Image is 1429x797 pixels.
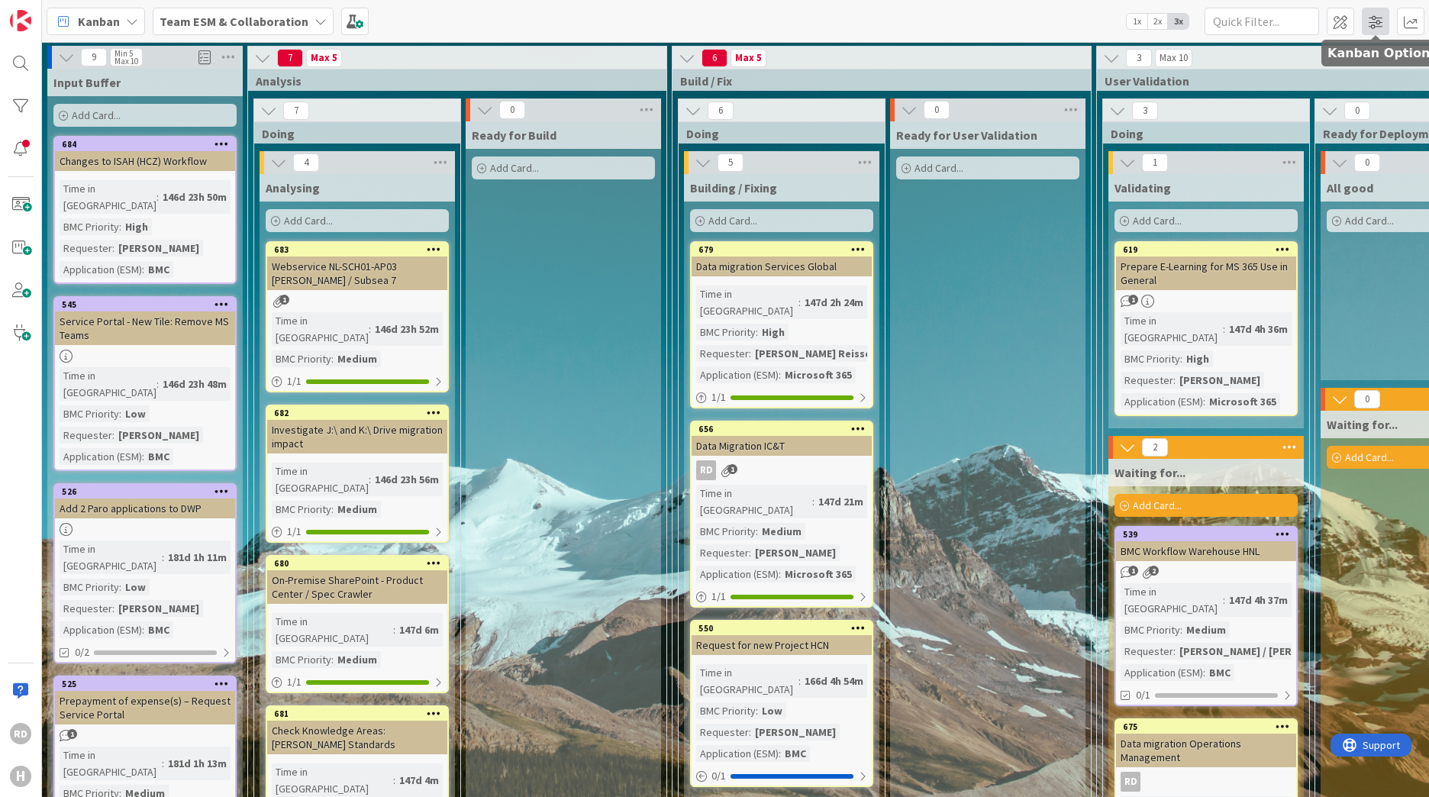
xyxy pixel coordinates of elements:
[1160,54,1188,62] div: Max 10
[1205,8,1319,35] input: Quick Filter...
[798,294,801,311] span: :
[162,755,164,772] span: :
[62,486,235,497] div: 526
[369,471,371,488] span: :
[393,621,395,638] span: :
[711,768,726,784] span: 0 / 1
[334,651,381,668] div: Medium
[696,460,716,480] div: Rd
[67,729,77,739] span: 1
[164,549,231,566] div: 181d 1h 11m
[1126,49,1152,67] span: 3
[756,702,758,719] span: :
[55,151,235,171] div: Changes to ISAH (HCZ) Workflow
[696,664,798,698] div: Time in [GEOGRAPHIC_DATA]
[1345,214,1394,227] span: Add Card...
[735,54,762,62] div: Max 5
[60,621,142,638] div: Application (ESM)
[144,621,173,638] div: BMC
[692,766,872,786] div: 0/1
[156,376,159,392] span: :
[55,298,235,311] div: 545
[283,102,309,120] span: 7
[60,540,162,574] div: Time in [GEOGRAPHIC_DATA]
[112,240,115,257] span: :
[160,14,308,29] b: Team ESM & Collaboration
[499,101,525,119] span: 0
[698,244,872,255] div: 679
[142,621,144,638] span: :
[55,499,235,518] div: Add 2 Paro applications to DWP
[162,549,164,566] span: :
[60,448,142,465] div: Application (ESM)
[60,579,119,595] div: BMC Priority
[1121,664,1203,681] div: Application (ESM)
[371,471,443,488] div: 146d 23h 56m
[272,463,369,496] div: Time in [GEOGRAPHIC_DATA]
[272,350,331,367] div: BMC Priority
[55,485,235,499] div: 526
[62,679,235,689] div: 525
[393,772,395,789] span: :
[266,555,449,693] a: 680On-Premise SharePoint - Product Center / Spec CrawlerTime in [GEOGRAPHIC_DATA]:147d 6mBMC Prio...
[1142,438,1168,457] span: 2
[751,544,840,561] div: [PERSON_NAME]
[781,366,856,383] div: Microsoft 365
[779,745,781,762] span: :
[53,296,237,471] a: 545Service Portal - New Tile: Remove MS TeamsTime in [GEOGRAPHIC_DATA]:146d 23h 48mBMC Priority:L...
[690,421,873,608] a: 656Data Migration IC&TRdTime in [GEOGRAPHIC_DATA]:147d 21mBMC Priority:MediumRequester:[PERSON_NA...
[112,427,115,444] span: :
[779,566,781,582] span: :
[692,587,872,606] div: 1/1
[293,153,319,172] span: 4
[1182,621,1230,638] div: Medium
[1116,243,1296,290] div: 619Prepare E-Learning for MS 365 Use in General
[711,589,726,605] span: 1 / 1
[692,436,872,456] div: Data Migration IC&T
[696,702,756,719] div: BMC Priority
[708,102,734,120] span: 6
[10,723,31,744] div: Rd
[60,180,156,214] div: Time in [GEOGRAPHIC_DATA]
[1121,393,1203,410] div: Application (ESM)
[914,161,963,175] span: Add Card...
[1121,372,1173,389] div: Requester
[1354,390,1380,408] span: 0
[924,101,950,119] span: 0
[267,243,447,290] div: 683Webservice NL-SCH01-AP03 [PERSON_NAME] / Subsea 7
[156,189,159,205] span: :
[53,75,121,90] span: Input Buffer
[53,136,237,284] a: 684Changes to ISAH (HCZ) WorkflowTime in [GEOGRAPHIC_DATA]:146d 23h 50mBMC Priority:HighRequester...
[55,137,235,151] div: 684
[690,180,777,195] span: Building / Fixing
[749,345,751,362] span: :
[490,161,539,175] span: Add Card...
[81,48,107,66] span: 9
[758,523,805,540] div: Medium
[159,189,231,205] div: 146d 23h 50m
[334,350,381,367] div: Medium
[284,214,333,227] span: Add Card...
[267,243,447,257] div: 683
[692,621,872,655] div: 550Request for new Project HCN
[267,570,447,604] div: On-Premise SharePoint - Product Center / Spec Crawler
[727,464,737,474] span: 1
[267,257,447,290] div: Webservice NL-SCH01-AP03 [PERSON_NAME] / Subsea 7
[812,493,814,510] span: :
[1116,734,1296,767] div: Data migration Operations Management
[274,244,447,255] div: 683
[1121,583,1223,617] div: Time in [GEOGRAPHIC_DATA]
[1182,350,1213,367] div: High
[692,243,872,276] div: 679Data migration Services Global
[267,721,447,754] div: Check Knowledge Areas: [PERSON_NAME] Standards
[801,673,867,689] div: 166d 4h 54m
[60,218,119,235] div: BMC Priority
[711,389,726,405] span: 1 / 1
[1123,244,1296,255] div: 619
[692,460,872,480] div: Rd
[1168,14,1189,29] span: 3x
[274,408,447,418] div: 682
[692,388,872,407] div: 1/1
[696,523,756,540] div: BMC Priority
[272,651,331,668] div: BMC Priority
